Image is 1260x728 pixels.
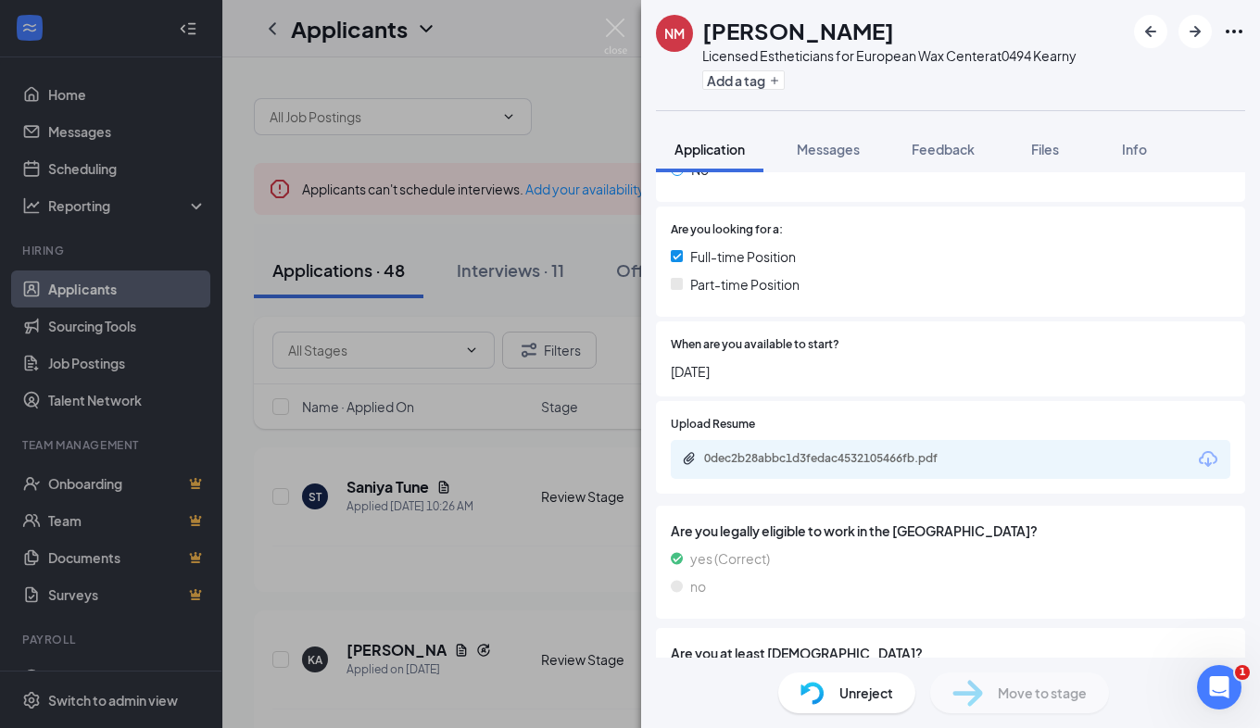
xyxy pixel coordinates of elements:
span: Full-time Position [690,246,796,267]
button: ArrowLeftNew [1134,15,1167,48]
h1: [PERSON_NAME] [702,15,894,46]
iframe: Intercom live chat [1197,665,1241,709]
span: Are you looking for a: [671,221,783,239]
span: Upload Resume [671,416,755,433]
div: Licensed Estheticians for European Wax Center at 0494 Kearny [702,46,1077,65]
svg: Paperclip [682,451,697,466]
a: Paperclip0dec2b28abbc1d3fedac4532105466fb.pdf [682,451,982,469]
div: 0dec2b28abbc1d3fedac4532105466fb.pdf [704,451,964,466]
span: 1 [1235,665,1250,680]
span: Part-time Position [690,274,800,295]
svg: Plus [769,75,780,86]
span: no [690,576,706,596]
button: ArrowRight [1178,15,1212,48]
span: Messages [797,141,860,157]
svg: Download [1197,448,1219,471]
span: Are you legally eligible to work in the [GEOGRAPHIC_DATA]? [671,521,1230,541]
svg: ArrowRight [1184,20,1206,43]
span: Application [674,141,745,157]
div: NM [664,24,685,43]
span: Info [1122,141,1147,157]
svg: Ellipses [1223,20,1245,43]
span: [DATE] [671,361,1230,382]
button: PlusAdd a tag [702,70,785,90]
span: Files [1031,141,1059,157]
span: When are you available to start? [671,336,839,354]
span: Unreject [839,683,893,703]
span: Feedback [912,141,975,157]
span: yes (Correct) [690,548,770,569]
span: Move to stage [998,683,1087,703]
span: Are you at least [DEMOGRAPHIC_DATA]? [671,643,1230,663]
svg: ArrowLeftNew [1140,20,1162,43]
